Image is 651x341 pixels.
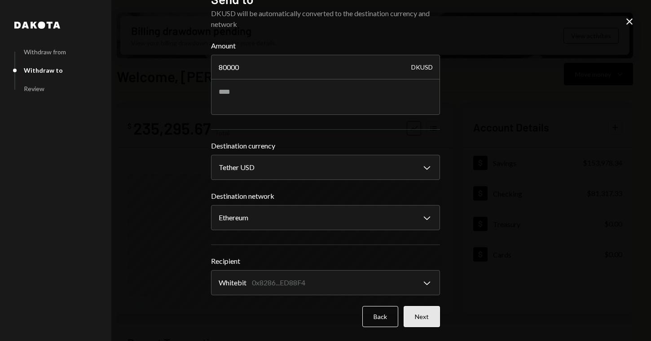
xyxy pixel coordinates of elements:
[24,85,44,92] div: Review
[211,40,440,51] label: Amount
[211,270,440,295] button: Recipient
[211,205,440,230] button: Destination network
[211,191,440,201] label: Destination network
[211,55,440,80] input: Enter amount
[211,8,440,30] div: DKUSD will be automatically converted to the destination currency and network
[211,140,440,151] label: Destination currency
[24,66,63,74] div: Withdraw to
[411,55,433,80] div: DKUSD
[404,306,440,327] button: Next
[362,306,398,327] button: Back
[24,48,66,56] div: Withdraw from
[211,256,440,267] label: Recipient
[252,277,305,288] div: 0x8286...ED88F4
[211,155,440,180] button: Destination currency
